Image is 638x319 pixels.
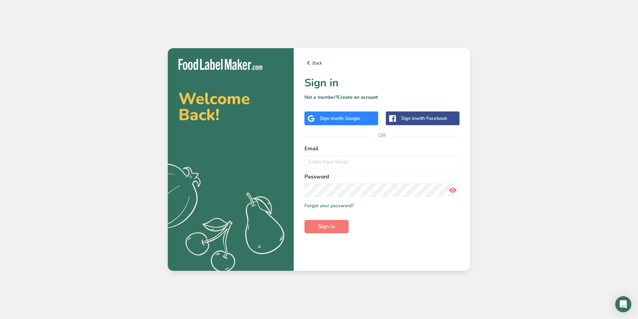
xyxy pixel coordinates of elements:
[304,173,459,181] label: Password
[304,59,459,67] a: Back
[304,75,459,91] h1: Sign in
[320,115,360,122] div: Sign in
[372,126,392,146] span: OR
[304,94,459,101] p: Not a member?
[304,202,354,209] a: Forgot your password?
[615,296,631,312] div: Open Intercom Messenger
[318,223,335,231] span: Sign in
[337,94,378,100] a: Create an account
[179,59,262,70] img: Food Label Maker
[304,155,459,169] input: Enter Your Email
[416,115,447,122] span: with Facebook
[304,145,459,153] label: Email
[304,220,349,233] button: Sign in
[334,115,360,122] span: with Google
[401,115,447,122] div: Sign in
[179,91,283,123] h2: Welcome Back!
